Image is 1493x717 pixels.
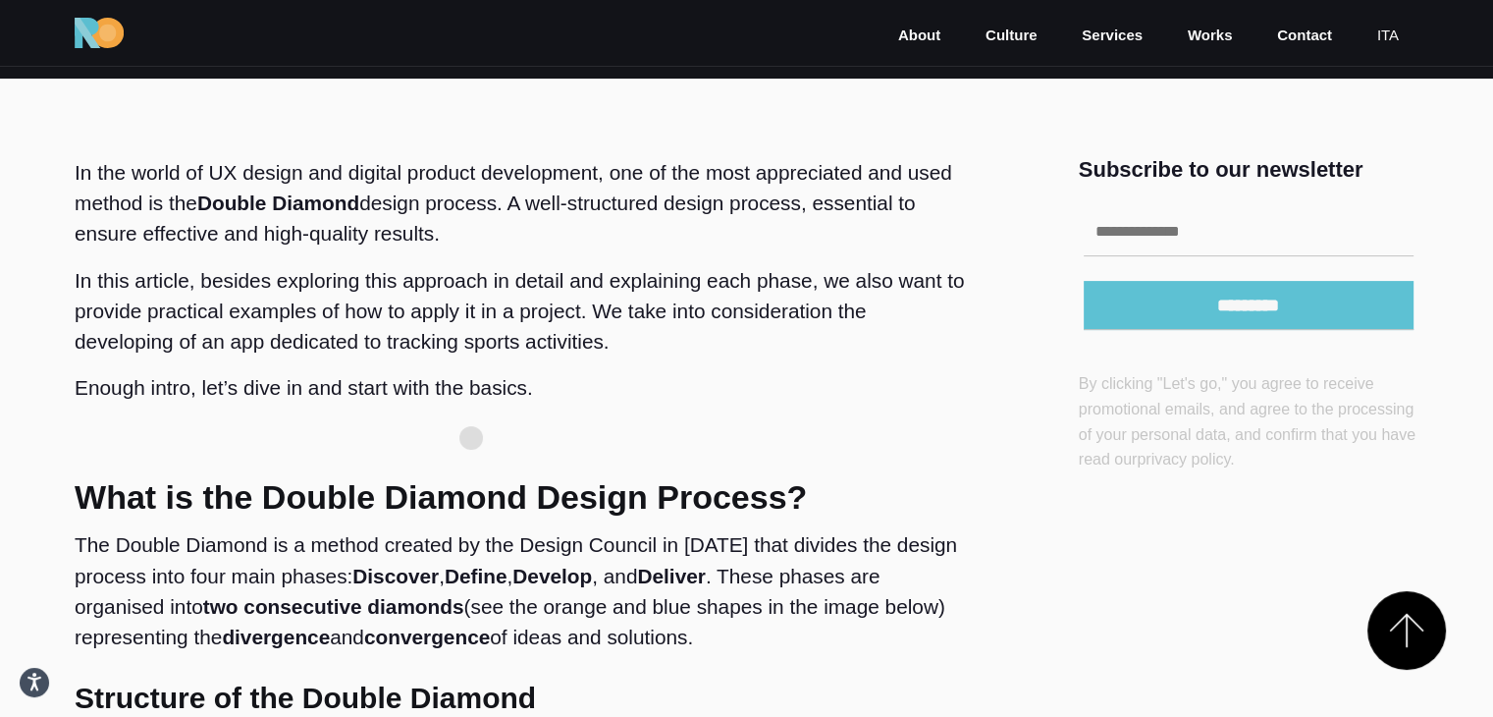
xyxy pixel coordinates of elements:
p: By clicking "Let's go," you agree to receive promotional emails, and agree to the processing of y... [1079,371,1418,471]
a: About [896,25,942,47]
strong: two consecutive diamonds [203,595,464,618]
h2: What is the Double Diamond Design Process? [75,480,971,514]
p: In this article, besides exploring this approach in detail and explaining each phase, we also wan... [75,265,971,358]
strong: Double Diamond [197,192,359,214]
a: Works [1186,25,1235,47]
strong: divergence [222,626,330,648]
a: Contact [1275,25,1334,47]
p: In the world of UX design and digital product development, one of the most appreciated and used m... [75,157,971,249]
strong: Define [445,565,507,587]
strong: Discover [352,565,439,587]
h5: Subscribe to our newsletter [1079,157,1418,183]
img: Ride On Agency Logo [75,18,124,49]
a: ita [1375,25,1401,47]
a: Culture [984,25,1040,47]
a: Services [1080,25,1145,47]
p: The Double Diamond is a method created by the Design Council in [DATE] that divides the design pr... [75,529,971,652]
h3: Structure of the Double Diamond [75,684,971,713]
strong: Develop [512,565,592,587]
strong: Deliver [637,565,705,587]
p: Enough intro, let’s dive in and start with the basics. [75,372,971,403]
strong: convergence [364,626,490,648]
a: privacy policy [1137,451,1230,468]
